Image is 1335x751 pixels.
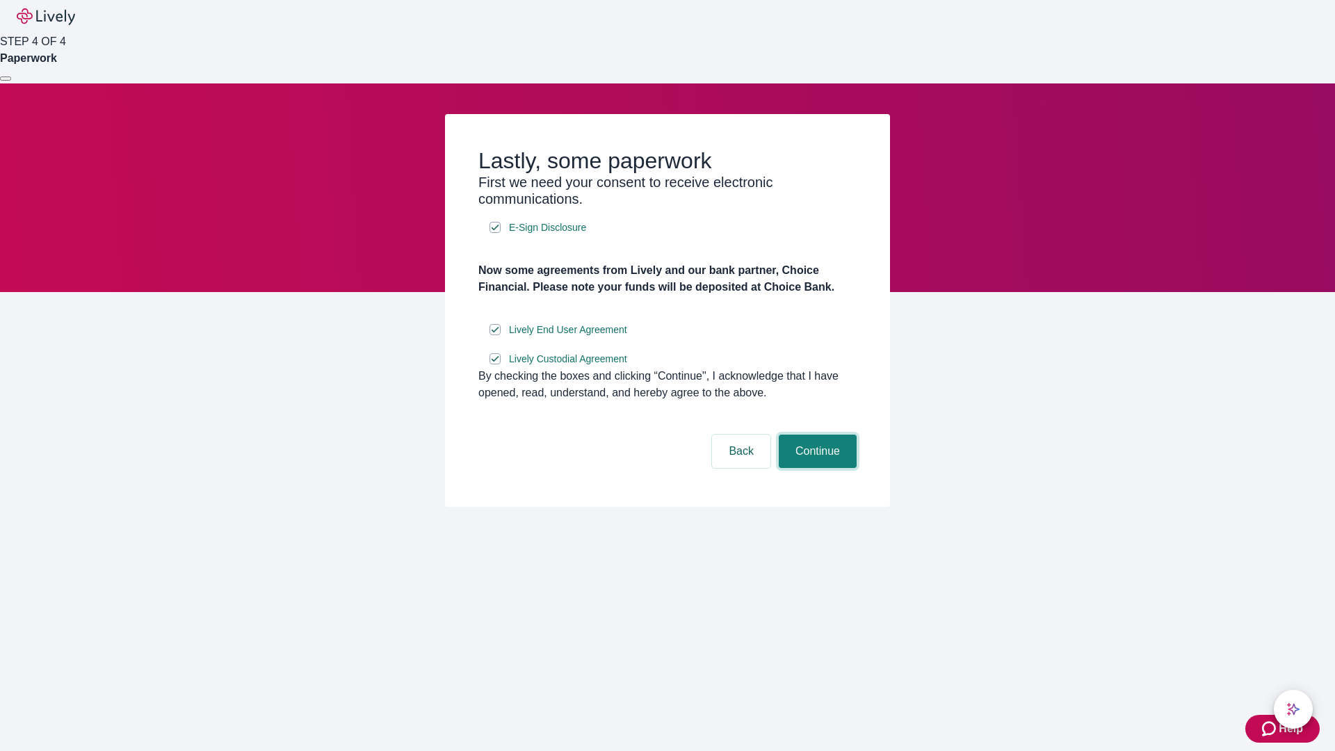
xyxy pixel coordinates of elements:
[506,321,630,339] a: e-sign disclosure document
[478,174,857,207] h3: First we need your consent to receive electronic communications.
[478,147,857,174] h2: Lastly, some paperwork
[509,352,627,366] span: Lively Custodial Agreement
[1245,715,1320,743] button: Zendesk support iconHelp
[506,350,630,368] a: e-sign disclosure document
[17,8,75,25] img: Lively
[1279,720,1303,737] span: Help
[1262,720,1279,737] svg: Zendesk support icon
[506,219,589,236] a: e-sign disclosure document
[478,262,857,296] h4: Now some agreements from Lively and our bank partner, Choice Financial. Please note your funds wi...
[712,435,770,468] button: Back
[1274,690,1313,729] button: chat
[509,323,627,337] span: Lively End User Agreement
[478,368,857,401] div: By checking the boxes and clicking “Continue", I acknowledge that I have opened, read, understand...
[1286,702,1300,716] svg: Lively AI Assistant
[779,435,857,468] button: Continue
[509,220,586,235] span: E-Sign Disclosure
